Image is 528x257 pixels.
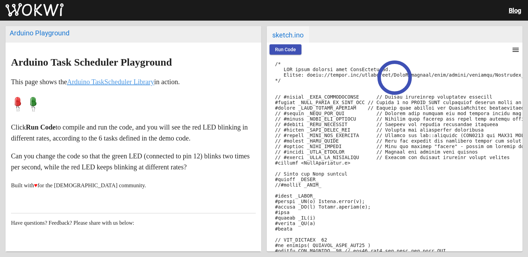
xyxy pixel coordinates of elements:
[275,47,296,52] span: Run Code
[34,182,37,189] span: ♥
[11,182,146,189] small: Built with for the [DEMOGRAPHIC_DATA] community.
[11,76,256,87] p: This page shows the in action.
[10,29,257,37] div: Arduino Playground
[26,123,55,131] strong: Run Code
[67,78,154,86] a: Arduino TaskScheduler Library
[11,122,256,144] p: Click to compile and run the code, and you will see the red LED blinking in different rates, acco...
[11,57,256,68] h2: Arduino Task Scheduler Playground
[511,46,520,54] mat-icon: menu
[11,150,256,172] p: Can you change the code so that the green LED (connected to pin 12) blinks two times per second, ...
[11,220,134,226] span: Have questions? Feedback? Please share with us below:
[267,26,309,43] span: sketch.ino
[269,44,301,55] button: Run Code
[509,7,521,14] a: Blog
[5,3,64,17] img: Wokwi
